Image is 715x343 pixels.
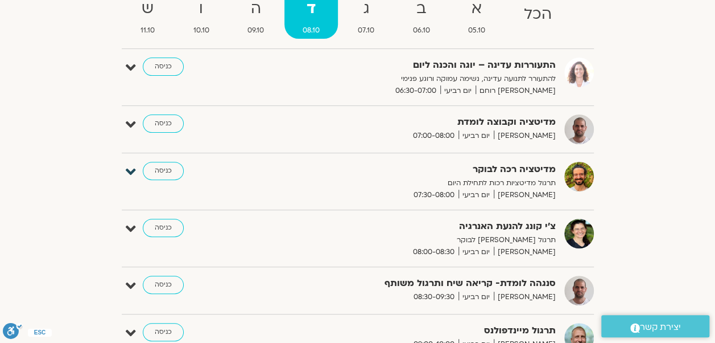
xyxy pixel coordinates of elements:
[143,58,184,76] a: כניסה
[340,24,393,36] span: 07.10
[143,115,184,133] a: כניסה
[494,291,556,303] span: [PERSON_NAME]
[494,189,556,201] span: [PERSON_NAME]
[277,234,556,246] p: תרגול [PERSON_NAME] לבוקר
[601,315,709,337] a: יצירת קשר
[277,73,556,85] p: להתעורר לתנועה עדינה, נשימה עמוקה ורוגע פנימי
[640,320,681,335] span: יצירת קשר
[458,246,494,258] span: יום רביעי
[277,115,556,130] strong: מדיטציה וקבוצה לומדת
[143,162,184,180] a: כניסה
[277,162,556,177] strong: מדיטציה רכה לבוקר
[143,323,184,341] a: כניסה
[458,189,494,201] span: יום רביעי
[395,24,448,36] span: 06.10
[123,24,173,36] span: 11.10
[391,85,440,97] span: 06:30-07:00
[277,276,556,291] strong: סנגהה לומדת- קריאה שיח ותרגול משותף
[143,219,184,237] a: כניסה
[277,323,556,338] strong: תרגול מיינדפולנס
[494,130,556,142] span: [PERSON_NAME]
[175,24,228,36] span: 10.10
[277,177,556,189] p: תרגול מדיטציות רכות לתחילת היום
[494,246,556,258] span: [PERSON_NAME]
[451,24,504,36] span: 05.10
[410,189,458,201] span: 07:30-08:00
[458,130,494,142] span: יום רביעי
[506,2,570,27] strong: הכל
[476,85,556,97] span: [PERSON_NAME] רוחם
[284,24,338,36] span: 08.10
[410,291,458,303] span: 08:30-09:30
[440,85,476,97] span: יום רביעי
[277,58,556,73] strong: התעוררות עדינה – יוגה והכנה ליום
[409,246,458,258] span: 08:00-08:30
[277,219,556,234] strong: צ'י קונג להנעת האנרגיה
[143,276,184,294] a: כניסה
[230,24,283,36] span: 09.10
[409,130,458,142] span: 07:00-08:00
[458,291,494,303] span: יום רביעי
